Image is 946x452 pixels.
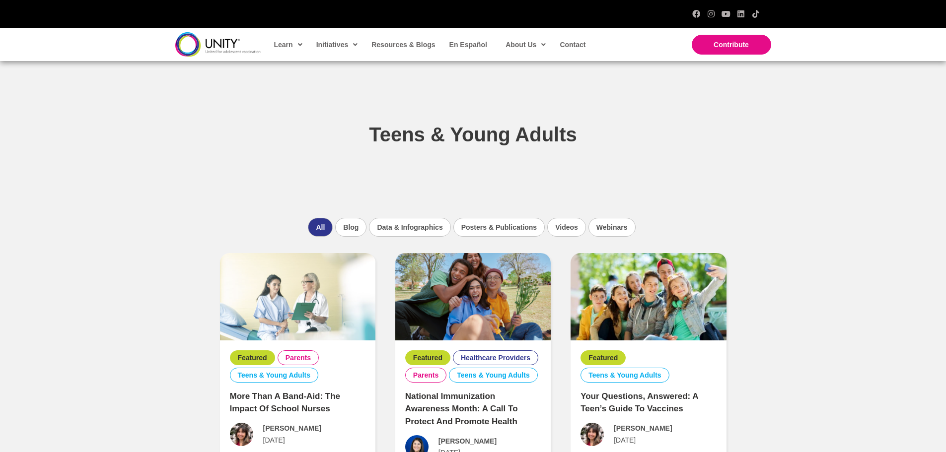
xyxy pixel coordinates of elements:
span: En Español [449,41,487,49]
li: Webinars [588,218,636,237]
a: Parents [413,371,438,380]
a: Instagram [707,10,715,18]
span: Teens & Young Adults [369,124,577,145]
a: Teens & Young Adults [238,371,311,380]
a: Your Questions, Answered: A Teen’s Guide to Vaccines [581,391,698,414]
a: Healthcare Providers [461,353,530,362]
a: More Than a Band-Aid: The Impact of School Nurses [220,292,375,300]
span: [DATE] [614,436,636,445]
span: [DATE] [263,436,285,445]
img: Avatar photo [230,423,253,446]
img: unity-logo-dark [175,32,261,57]
span: [PERSON_NAME] [263,424,321,433]
a: National Immunization Awareness Month: A Call to Protect and Promote Health [395,292,551,300]
a: YouTube [722,10,730,18]
a: Featured [588,353,618,362]
a: Teens & Young Adults [588,371,661,380]
img: Avatar photo [581,423,604,446]
a: En Español [444,33,491,56]
a: National Immunization Awareness Month: A Call to Protect and Promote Health [405,391,518,426]
li: Blog [335,218,366,237]
a: TikTok [752,10,760,18]
span: Initiatives [316,37,358,52]
span: Contact [560,41,585,49]
a: About Us [501,33,550,56]
li: Videos [547,218,586,237]
li: Data & Infographics [369,218,450,237]
a: Your Questions, Answered: A Teen’s Guide to Vaccines [571,292,726,300]
span: [PERSON_NAME] [438,437,497,446]
a: Teens & Young Adults [457,371,530,380]
a: More Than a Band-Aid: The Impact of School Nurses [230,391,341,414]
a: Parents [286,353,311,362]
span: [PERSON_NAME] [614,424,672,433]
a: Featured [413,353,442,362]
a: Facebook [692,10,700,18]
a: LinkedIn [737,10,745,18]
a: Contact [555,33,589,56]
li: Posters & Publications [453,218,545,237]
span: About Us [506,37,546,52]
a: Featured [238,353,267,362]
a: Contribute [692,35,771,55]
span: Contribute [714,41,749,49]
span: Resources & Blogs [371,41,435,49]
li: All [308,218,333,237]
span: Learn [274,37,302,52]
a: Resources & Blogs [366,33,439,56]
